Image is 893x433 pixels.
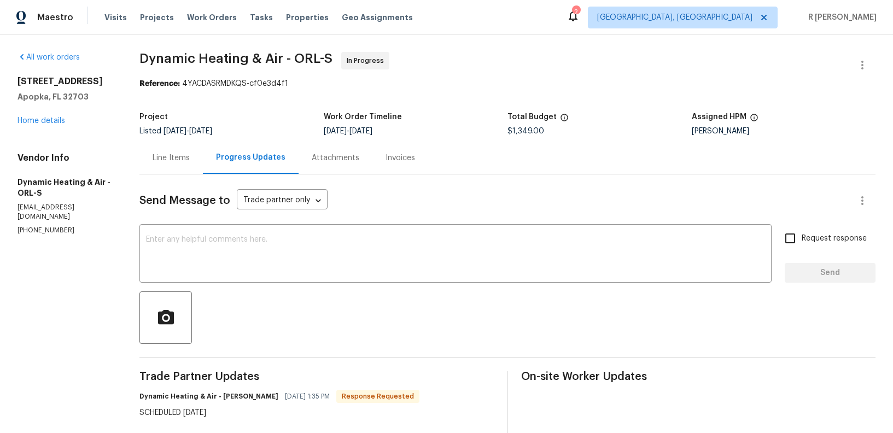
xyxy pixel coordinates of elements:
span: [GEOGRAPHIC_DATA], [GEOGRAPHIC_DATA] [597,12,752,23]
span: - [164,127,212,135]
span: [DATE] [189,127,212,135]
span: Dynamic Heating & Air - ORL-S [139,52,332,65]
div: SCHEDULED [DATE] [139,407,419,418]
span: Work Orders [187,12,237,23]
span: Geo Assignments [342,12,413,23]
span: $1,349.00 [507,127,544,135]
span: The total cost of line items that have been proposed by Opendoor. This sum includes line items th... [560,113,569,127]
p: [EMAIL_ADDRESS][DOMAIN_NAME] [17,203,113,221]
h5: Total Budget [507,113,557,121]
h5: Project [139,113,168,121]
span: [DATE] [349,127,372,135]
span: Listed [139,127,212,135]
span: Properties [286,12,329,23]
h5: Assigned HPM [692,113,746,121]
div: Progress Updates [216,152,285,163]
span: Visits [104,12,127,23]
span: In Progress [347,55,388,66]
span: [DATE] [324,127,347,135]
div: Attachments [312,153,359,163]
span: Projects [140,12,174,23]
span: Request response [802,233,867,244]
span: Tasks [250,14,273,21]
b: Reference: [139,80,180,87]
h4: Vendor Info [17,153,113,163]
span: R [PERSON_NAME] [804,12,877,23]
div: 2 [572,7,580,17]
span: [DATE] [164,127,186,135]
div: Invoices [386,153,415,163]
div: [PERSON_NAME] [692,127,876,135]
span: - [324,127,372,135]
span: On-site Worker Updates [521,371,876,382]
div: Trade partner only [237,192,328,210]
a: All work orders [17,54,80,61]
p: [PHONE_NUMBER] [17,226,113,235]
span: Send Message to [139,195,230,206]
span: [DATE] 1:35 PM [285,391,330,402]
span: Maestro [37,12,73,23]
h2: [STREET_ADDRESS] [17,76,113,87]
h5: Work Order Timeline [324,113,402,121]
a: Home details [17,117,65,125]
h6: Dynamic Heating & Air - [PERSON_NAME] [139,391,278,402]
h5: Dynamic Heating & Air - ORL-S [17,177,113,198]
div: Line Items [153,153,190,163]
div: 4YACDASRMDKQS-cf0e3d4f1 [139,78,876,89]
span: Trade Partner Updates [139,371,494,382]
h5: Apopka, FL 32703 [17,91,113,102]
span: The hpm assigned to this work order. [750,113,758,127]
span: Response Requested [337,391,418,402]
